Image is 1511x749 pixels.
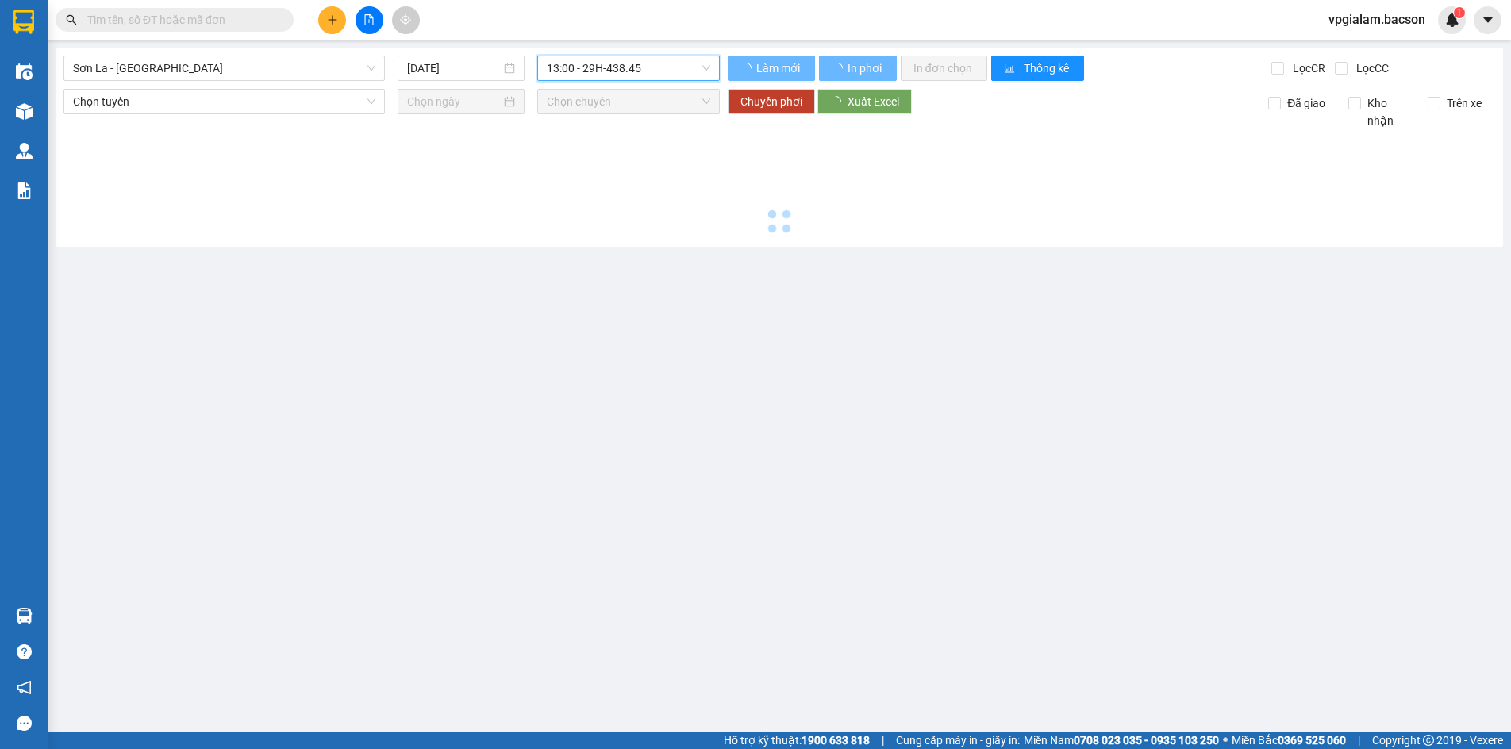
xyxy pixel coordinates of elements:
span: Đã giao [1281,94,1332,112]
span: loading [832,63,845,74]
strong: 0708 023 035 - 0935 103 250 [1074,734,1219,747]
strong: 1900 633 818 [802,734,870,747]
img: logo-vxr [13,10,34,34]
span: plus [327,14,338,25]
button: bar-chartThống kê [991,56,1084,81]
span: file-add [363,14,375,25]
img: warehouse-icon [16,103,33,120]
span: caret-down [1481,13,1495,27]
span: notification [17,680,32,695]
span: Miền Bắc [1232,732,1346,749]
span: Chọn tuyến [73,90,375,113]
span: Thống kê [1024,60,1071,77]
span: Lọc CC [1350,60,1391,77]
span: | [1358,732,1360,749]
img: warehouse-icon [16,63,33,80]
span: question-circle [17,644,32,659]
span: Làm mới [756,60,802,77]
button: aim [392,6,420,34]
img: icon-new-feature [1445,13,1459,27]
span: ⚪️ [1223,737,1228,743]
sup: 1 [1454,7,1465,18]
span: Xuất Excel [848,93,899,110]
span: | [882,732,884,749]
button: file-add [356,6,383,34]
strong: 0369 525 060 [1278,734,1346,747]
span: search [66,14,77,25]
span: Chọn chuyến [547,90,710,113]
button: Làm mới [728,56,815,81]
button: Xuất Excel [817,89,912,114]
span: 1 [1456,7,1462,18]
img: warehouse-icon [16,608,33,624]
button: Chuyển phơi [728,89,815,114]
img: warehouse-icon [16,143,33,159]
span: Sơn La - Hà Nội [73,56,375,80]
span: bar-chart [1004,63,1017,75]
input: 12/09/2025 [407,60,501,77]
img: solution-icon [16,182,33,199]
input: Tìm tên, số ĐT hoặc mã đơn [87,11,275,29]
button: In phơi [819,56,897,81]
button: In đơn chọn [901,56,987,81]
span: message [17,716,32,731]
span: copyright [1423,735,1434,746]
span: vpgialam.bacson [1316,10,1438,29]
input: Chọn ngày [407,93,501,110]
span: Trên xe [1440,94,1488,112]
span: loading [830,96,848,107]
span: In phơi [848,60,884,77]
span: Lọc CR [1286,60,1328,77]
span: 13:00 - 29H-438.45 [547,56,710,80]
span: Hỗ trợ kỹ thuật: [724,732,870,749]
span: Kho nhận [1361,94,1416,129]
button: plus [318,6,346,34]
span: Miền Nam [1024,732,1219,749]
span: Cung cấp máy in - giấy in: [896,732,1020,749]
button: caret-down [1474,6,1501,34]
span: loading [740,63,754,74]
span: aim [400,14,411,25]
